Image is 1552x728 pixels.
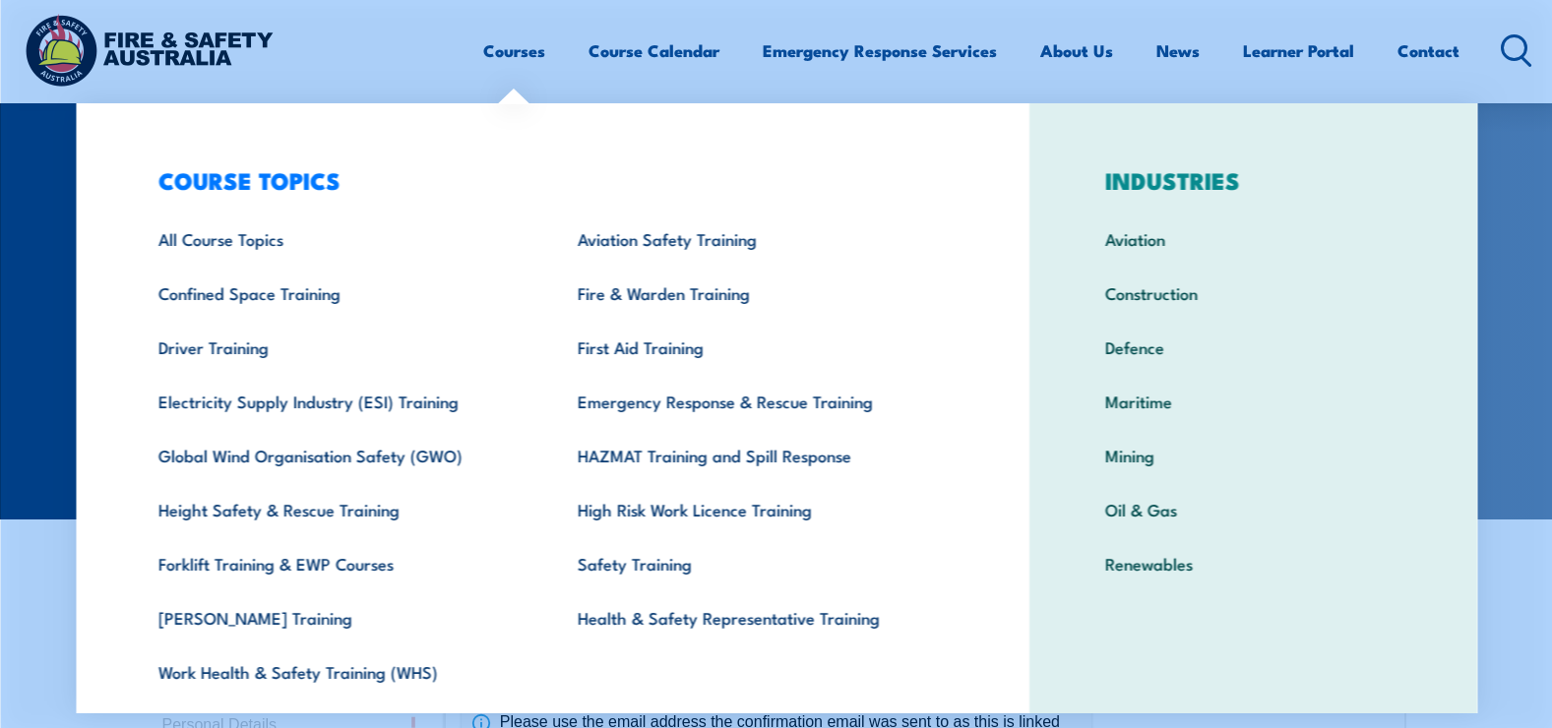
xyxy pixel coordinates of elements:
a: Electricity Supply Industry (ESI) Training [127,374,547,428]
a: Global Wind Organisation Safety (GWO) [127,428,547,482]
a: Course Calendar [589,25,719,77]
a: HAZMAT Training and Spill Response [547,428,967,482]
a: Forklift Training & EWP Courses [127,536,547,590]
a: Learner Portal [1243,25,1354,77]
a: Oil & Gas [1075,482,1432,536]
a: Confined Space Training [127,266,547,320]
a: Renewables [1075,536,1432,590]
a: High Risk Work Licence Training [547,482,967,536]
h3: INDUSTRIES [1075,166,1432,194]
a: About Us [1040,25,1113,77]
a: Work Health & Safety Training (WHS) [127,644,547,698]
a: Fire & Warden Training [547,266,967,320]
a: Defence [1075,320,1432,374]
a: Contact [1397,25,1459,77]
a: Maritime [1075,374,1432,428]
a: Aviation Safety Training [547,212,967,266]
a: Height Safety & Rescue Training [127,482,547,536]
a: Health & Safety Representative Training [547,590,967,644]
a: Emergency Response & Rescue Training [547,374,967,428]
a: Aviation [1075,212,1432,266]
a: Mining [1075,428,1432,482]
a: [PERSON_NAME] Training [127,590,547,644]
a: News [1156,25,1200,77]
a: Safety Training [547,536,967,590]
a: Construction [1075,266,1432,320]
a: Emergency Response Services [763,25,997,77]
a: First Aid Training [547,320,967,374]
h3: COURSE TOPICS [127,166,967,194]
a: Driver Training [127,320,547,374]
a: Courses [483,25,545,77]
a: All Course Topics [127,212,547,266]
